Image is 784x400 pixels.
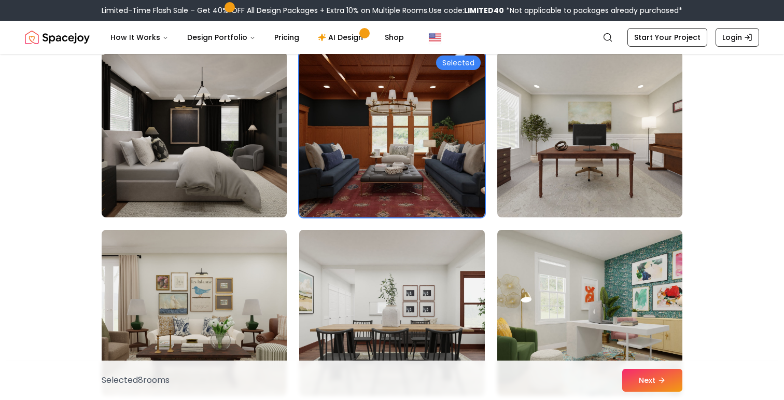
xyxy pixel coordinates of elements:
div: Limited-Time Flash Sale – Get 40% OFF All Design Packages + Extra 10% on Multiple Rooms. [102,5,682,16]
a: AI Design [310,27,374,48]
a: Shop [376,27,412,48]
nav: Main [102,27,412,48]
img: Room room-21 [497,51,682,217]
img: Room room-22 [102,230,287,396]
nav: Global [25,21,759,54]
a: Login [716,28,759,47]
img: United States [429,31,441,44]
b: LIMITED40 [464,5,504,16]
a: Start Your Project [627,28,707,47]
img: Room room-19 [102,51,287,217]
a: Pricing [266,27,307,48]
button: Design Portfolio [179,27,264,48]
div: Selected [436,56,481,70]
button: Next [622,369,682,392]
a: Spacejoy [25,27,90,48]
img: Room room-24 [497,230,682,396]
img: Spacejoy Logo [25,27,90,48]
img: Room room-23 [295,226,489,400]
p: Selected 8 room s [102,374,170,387]
img: Room room-20 [299,51,484,217]
button: How It Works [102,27,177,48]
span: Use code: [429,5,504,16]
span: *Not applicable to packages already purchased* [504,5,682,16]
